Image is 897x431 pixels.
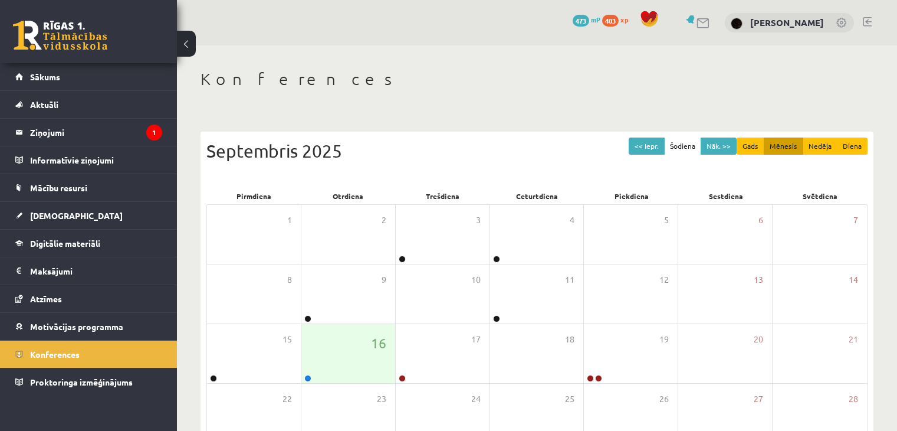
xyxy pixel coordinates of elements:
legend: Maksājumi [30,257,162,285]
span: 3 [476,214,481,227]
div: Sestdiena [679,188,773,204]
a: 403 xp [602,15,634,24]
span: Motivācijas programma [30,321,123,332]
span: Proktoringa izmēģinājums [30,377,133,387]
span: 26 [659,393,669,406]
a: Digitālie materiāli [15,230,162,257]
button: Gads [737,138,764,155]
img: Linda Rutka [731,18,742,30]
button: Mēnesis [764,138,803,155]
div: Piekdiena [584,188,679,204]
span: 5 [664,214,669,227]
span: xp [620,15,628,24]
span: 27 [754,393,763,406]
a: Proktoringa izmēģinājums [15,368,162,396]
span: [DEMOGRAPHIC_DATA] [30,210,123,221]
h1: Konferences [201,69,873,89]
span: 28 [849,393,858,406]
span: 11 [565,273,574,286]
i: 1 [146,125,162,141]
div: Ceturtdiena [489,188,584,204]
span: 18 [565,333,574,346]
span: 24 [471,393,481,406]
button: Diena [837,138,868,155]
span: 9 [382,273,386,286]
span: mP [591,15,600,24]
span: 10 [471,273,481,286]
span: 21 [849,333,858,346]
span: 14 [849,273,858,286]
a: Motivācijas programma [15,313,162,340]
button: Nedēļa [803,138,837,155]
span: 6 [758,214,763,227]
span: Konferences [30,349,80,360]
a: Aktuāli [15,91,162,118]
span: 473 [573,15,589,27]
button: << Iepr. [629,138,665,155]
span: 25 [565,393,574,406]
a: Konferences [15,341,162,368]
span: 15 [282,333,292,346]
span: 13 [754,273,763,286]
span: Digitālie materiāli [30,238,100,249]
a: Ziņojumi1 [15,119,162,146]
span: 7 [853,214,858,227]
a: Maksājumi [15,257,162,285]
span: 19 [659,333,669,346]
a: Rīgas 1. Tālmācības vidusskola [13,21,107,50]
span: Mācību resursi [30,182,87,193]
span: 17 [471,333,481,346]
div: Svētdiena [773,188,868,204]
a: [DEMOGRAPHIC_DATA] [15,202,162,229]
div: Otrdiena [301,188,395,204]
button: Šodiena [664,138,701,155]
div: Trešdiena [395,188,489,204]
span: 1 [287,214,292,227]
span: 16 [371,333,386,353]
span: 12 [659,273,669,286]
a: [PERSON_NAME] [750,17,824,28]
span: 2 [382,214,386,227]
a: Mācību resursi [15,174,162,201]
span: 4 [570,214,574,227]
span: 403 [602,15,619,27]
a: 473 mP [573,15,600,24]
span: Atzīmes [30,293,62,304]
span: 8 [287,273,292,286]
div: Pirmdiena [206,188,301,204]
legend: Ziņojumi [30,119,162,146]
span: Aktuāli [30,99,58,110]
legend: Informatīvie ziņojumi [30,146,162,174]
span: 23 [377,393,386,406]
span: Sākums [30,71,60,82]
button: Nāk. >> [701,138,737,155]
span: 22 [282,393,292,406]
a: Informatīvie ziņojumi [15,146,162,174]
span: 20 [754,333,763,346]
div: Septembris 2025 [206,138,868,164]
a: Atzīmes [15,285,162,312]
a: Sākums [15,63,162,90]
